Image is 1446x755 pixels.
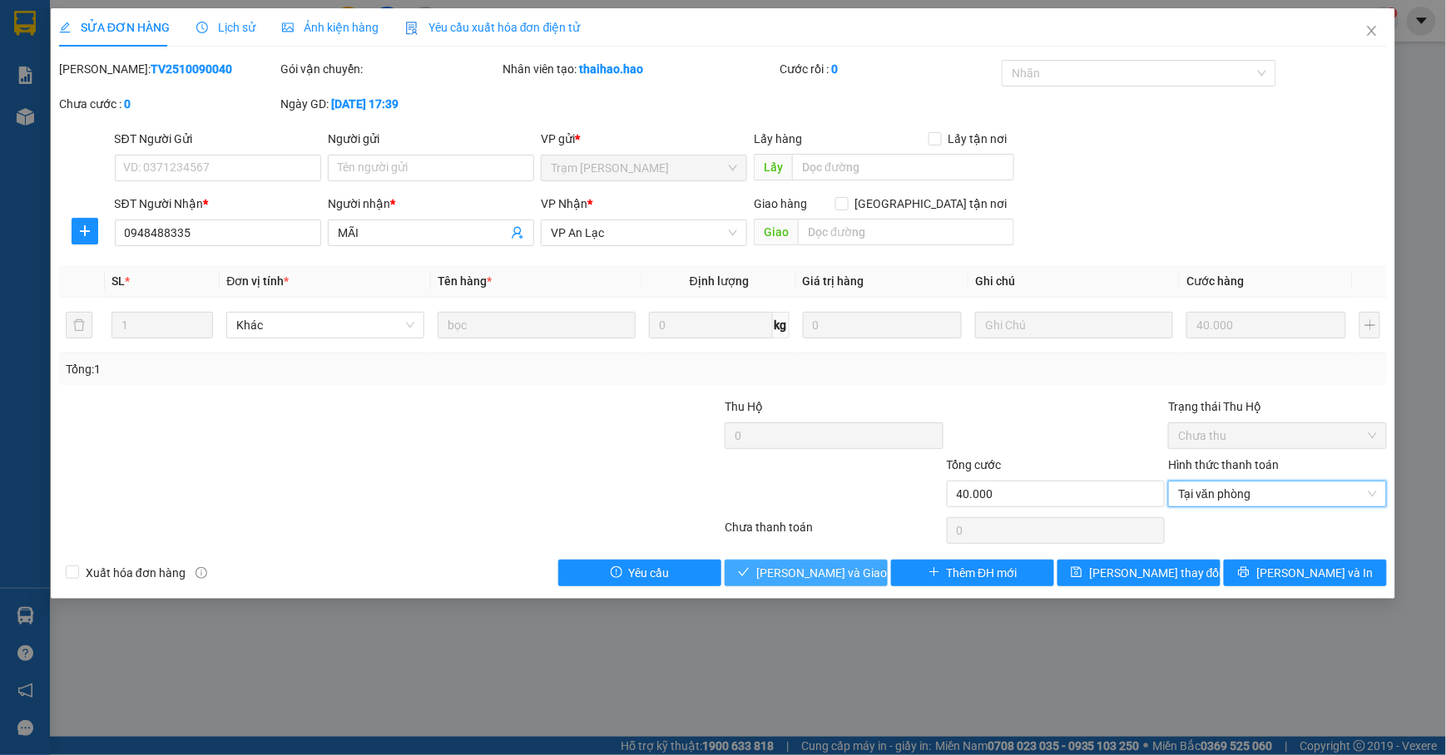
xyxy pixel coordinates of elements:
span: printer [1238,566,1250,580]
div: Gói vận chuyển: [281,60,500,78]
span: [PERSON_NAME] và In [1256,564,1373,582]
span: Lấy tận nơi [942,130,1014,148]
span: [PERSON_NAME] thay đổi [1089,564,1222,582]
button: Close [1349,8,1395,55]
span: Lấy [754,154,792,180]
span: check [738,566,750,580]
div: Chưa thanh toán [723,518,945,547]
span: Chưa thu [1178,423,1377,448]
span: Định lượng [690,274,749,288]
label: Hình thức thanh toán [1168,458,1279,471]
span: Giá trị hàng [803,274,864,288]
div: Trạng thái Thu Hộ [1168,397,1387,416]
div: Ngày GD: [281,95,500,113]
span: VP An Lạc [551,220,737,245]
b: 0 [124,97,131,111]
button: exclamation-circleYêu cầu [558,560,721,586]
span: Yêu cầu [629,564,670,582]
button: printer[PERSON_NAME] và In [1224,560,1387,586]
input: 0 [1186,312,1346,338]
input: 0 [803,312,963,338]
span: Ảnh kiện hàng [282,21,379,34]
span: Tổng cước [947,458,1002,471]
input: Dọc đường [798,219,1013,245]
span: exclamation-circle [611,566,622,580]
div: SĐT Người Nhận [115,195,321,213]
div: Chưa cước : [59,95,278,113]
div: Nhân viên tạo: [503,60,776,78]
div: Cước rồi : [780,60,999,78]
button: plus [72,218,98,244]
span: clock-circle [196,22,208,33]
input: Dọc đường [792,154,1013,180]
span: Xuất hóa đơn hàng [79,564,192,582]
span: Đơn vị tính [226,274,289,288]
div: VP gửi [541,130,747,148]
span: Trạm Tắc Vân [551,155,737,180]
b: thaihao.hao [579,62,643,76]
div: Người nhận [328,195,534,213]
span: info-circle [196,567,207,579]
img: icon [405,22,418,35]
span: save [1071,566,1082,580]
div: Tổng: 1 [66,360,559,378]
b: TV2510090040 [151,62,232,76]
span: Tại văn phòng [1178,481,1377,506]
input: Ghi Chú [975,312,1173,338]
button: plus [1359,312,1380,338]
span: Tên hàng [438,274,492,288]
div: SĐT Người Gửi [115,130,321,148]
button: delete [66,312,92,338]
span: plus [72,225,97,238]
span: SỬA ĐƠN HÀNG [59,21,170,34]
span: SL [111,274,125,288]
input: VD: Bàn, Ghế [438,312,636,338]
button: save[PERSON_NAME] thay đổi [1057,560,1221,586]
div: Người gửi [328,130,534,148]
th: Ghi chú [968,265,1180,298]
span: VP Nhận [541,197,587,210]
span: Giao [754,219,798,245]
span: edit [59,22,71,33]
span: Cước hàng [1186,274,1244,288]
span: Giao hàng [754,197,807,210]
span: plus [929,566,940,580]
button: plusThêm ĐH mới [891,560,1054,586]
span: kg [773,312,790,338]
span: [PERSON_NAME] và Giao hàng [756,564,916,582]
span: Thu Hộ [725,400,763,413]
b: [DATE] 17:39 [332,97,399,111]
div: [PERSON_NAME]: [59,60,278,78]
span: [GEOGRAPHIC_DATA] tận nơi [849,195,1014,213]
span: Lịch sử [196,21,255,34]
span: picture [282,22,294,33]
span: Thêm ĐH mới [947,564,1018,582]
span: Lấy hàng [754,132,802,146]
span: Yêu cầu xuất hóa đơn điện tử [405,21,581,34]
span: close [1365,24,1379,37]
span: Khác [236,313,414,338]
span: user-add [511,226,524,239]
b: 0 [832,62,839,76]
button: check[PERSON_NAME] và Giao hàng [725,560,888,586]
